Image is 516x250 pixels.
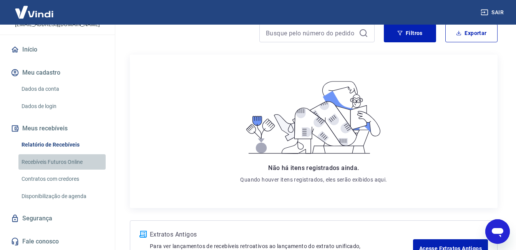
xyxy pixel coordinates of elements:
[18,171,106,187] a: Contratos com credores
[479,5,507,20] button: Sair
[150,230,413,239] p: Extratos Antigos
[9,233,106,250] a: Fale conosco
[9,120,106,137] button: Meus recebíveis
[18,137,106,153] a: Relatório de Recebíveis
[9,41,106,58] a: Início
[139,231,147,238] img: ícone
[18,98,106,114] a: Dados de login
[15,20,100,28] p: [EMAIL_ADDRESS][DOMAIN_NAME]
[266,27,356,39] input: Busque pelo número do pedido
[240,176,387,183] p: Quando houver itens registrados, eles serão exibidos aqui.
[9,210,106,227] a: Segurança
[384,24,436,42] button: Filtros
[268,164,359,172] span: Não há itens registrados ainda.
[9,64,106,81] button: Meu cadastro
[485,219,510,244] iframe: Botão para abrir a janela de mensagens, conversa em andamento
[18,81,106,97] a: Dados da conta
[9,0,59,24] img: Vindi
[445,24,498,42] button: Exportar
[18,188,106,204] a: Disponibilização de agenda
[18,154,106,170] a: Recebíveis Futuros Online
